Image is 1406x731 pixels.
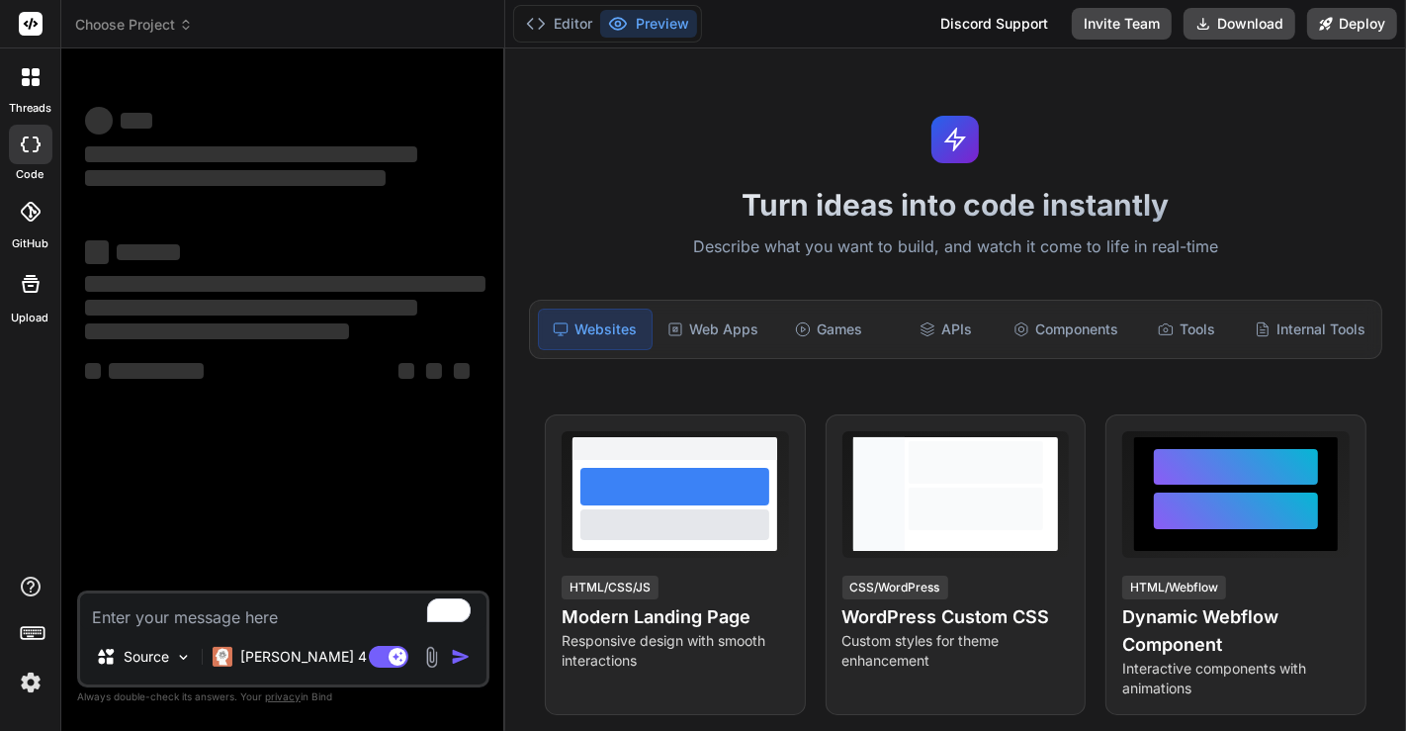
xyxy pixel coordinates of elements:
div: Discord Support [928,8,1060,40]
button: Preview [600,10,697,38]
div: HTML/Webflow [1122,576,1226,599]
p: Interactive components with animations [1122,659,1350,698]
label: code [17,166,44,183]
img: settings [14,666,47,699]
textarea: To enrich screen reader interactions, please activate Accessibility in Grammarly extension settings [80,594,486,629]
label: threads [9,100,51,117]
p: Custom styles for theme enhancement [842,631,1070,671]
span: ‌ [85,276,485,292]
span: ‌ [426,363,442,379]
span: ‌ [109,363,204,379]
span: privacy [265,690,301,702]
p: [PERSON_NAME] 4 S.. [240,647,388,667]
div: APIs [889,309,1002,350]
span: ‌ [117,244,180,260]
img: attachment [420,646,443,669]
img: Pick Models [175,649,192,666]
span: ‌ [85,300,417,316]
div: HTML/CSS/JS [562,576,659,599]
span: ‌ [85,146,417,162]
span: ‌ [121,113,152,129]
h4: Modern Landing Page [562,603,789,631]
div: CSS/WordPress [842,576,948,599]
span: ‌ [85,107,113,135]
h1: Turn ideas into code instantly [517,187,1394,223]
p: Source [124,647,169,667]
label: GitHub [12,235,48,252]
p: Describe what you want to build, and watch it come to life in real-time [517,234,1394,260]
div: Web Apps [657,309,769,350]
div: Websites [538,309,653,350]
h4: Dynamic Webflow Component [1122,603,1350,659]
div: Internal Tools [1247,309,1373,350]
p: Responsive design with smooth interactions [562,631,789,671]
span: ‌ [85,323,349,339]
p: Always double-check its answers. Your in Bind [77,687,489,706]
img: icon [451,647,471,667]
div: Tools [1130,309,1243,350]
h4: WordPress Custom CSS [842,603,1070,631]
button: Editor [518,10,600,38]
span: ‌ [85,363,101,379]
div: Games [772,309,885,350]
span: ‌ [85,240,109,264]
span: ‌ [85,170,386,186]
label: Upload [12,310,49,326]
button: Invite Team [1072,8,1172,40]
span: Choose Project [75,15,193,35]
div: Components [1006,309,1126,350]
button: Deploy [1307,8,1397,40]
span: ‌ [398,363,414,379]
span: ‌ [454,363,470,379]
img: Claude 4 Sonnet [213,647,232,667]
button: Download [1184,8,1295,40]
